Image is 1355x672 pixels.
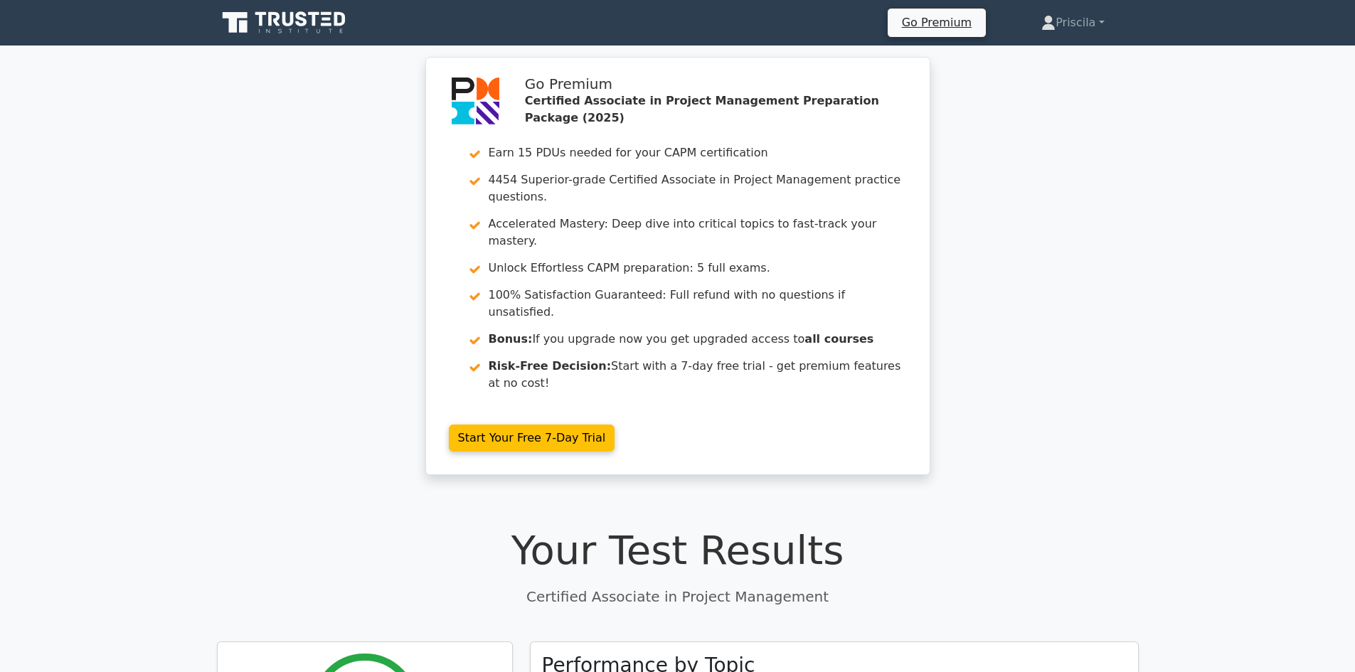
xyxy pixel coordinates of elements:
p: Certified Associate in Project Management [217,586,1139,607]
a: Start Your Free 7-Day Trial [449,425,615,452]
a: Go Premium [893,13,980,32]
h1: Your Test Results [217,526,1139,574]
a: Priscila [1007,9,1138,37]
